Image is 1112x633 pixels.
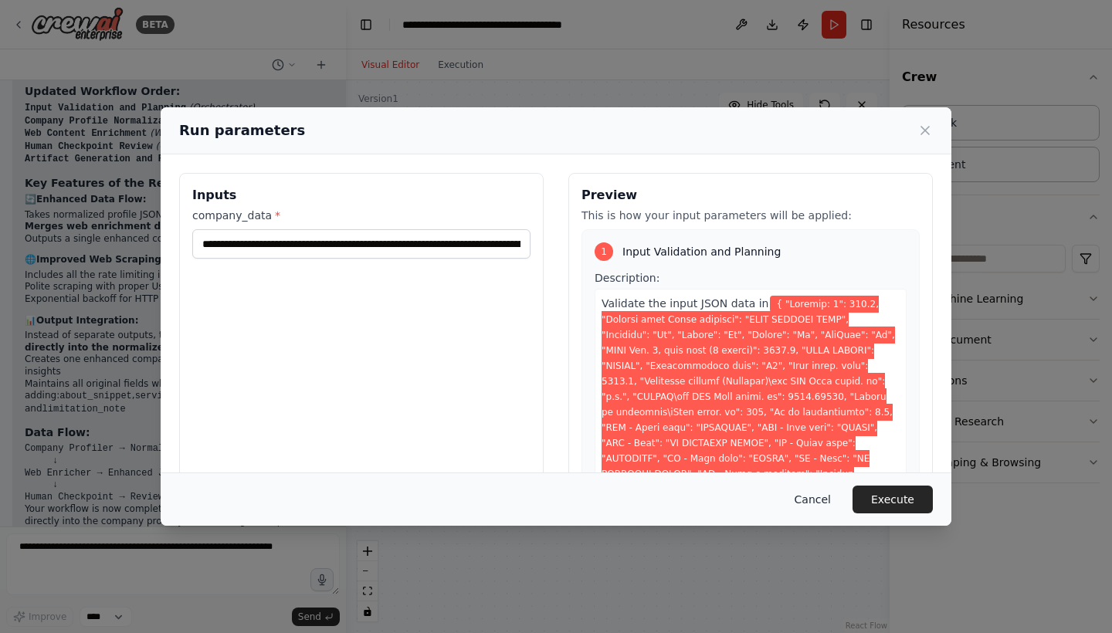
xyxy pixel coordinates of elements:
[622,244,781,259] span: Input Validation and Planning
[595,242,613,261] div: 1
[581,208,920,223] p: This is how your input parameters will be applied:
[782,486,843,513] button: Cancel
[595,272,659,284] span: Description:
[581,186,920,205] h3: Preview
[853,486,933,513] button: Execute
[179,120,305,141] h2: Run parameters
[192,186,531,205] h3: Inputs
[192,208,531,223] label: company_data
[602,297,768,310] span: Validate the input JSON data in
